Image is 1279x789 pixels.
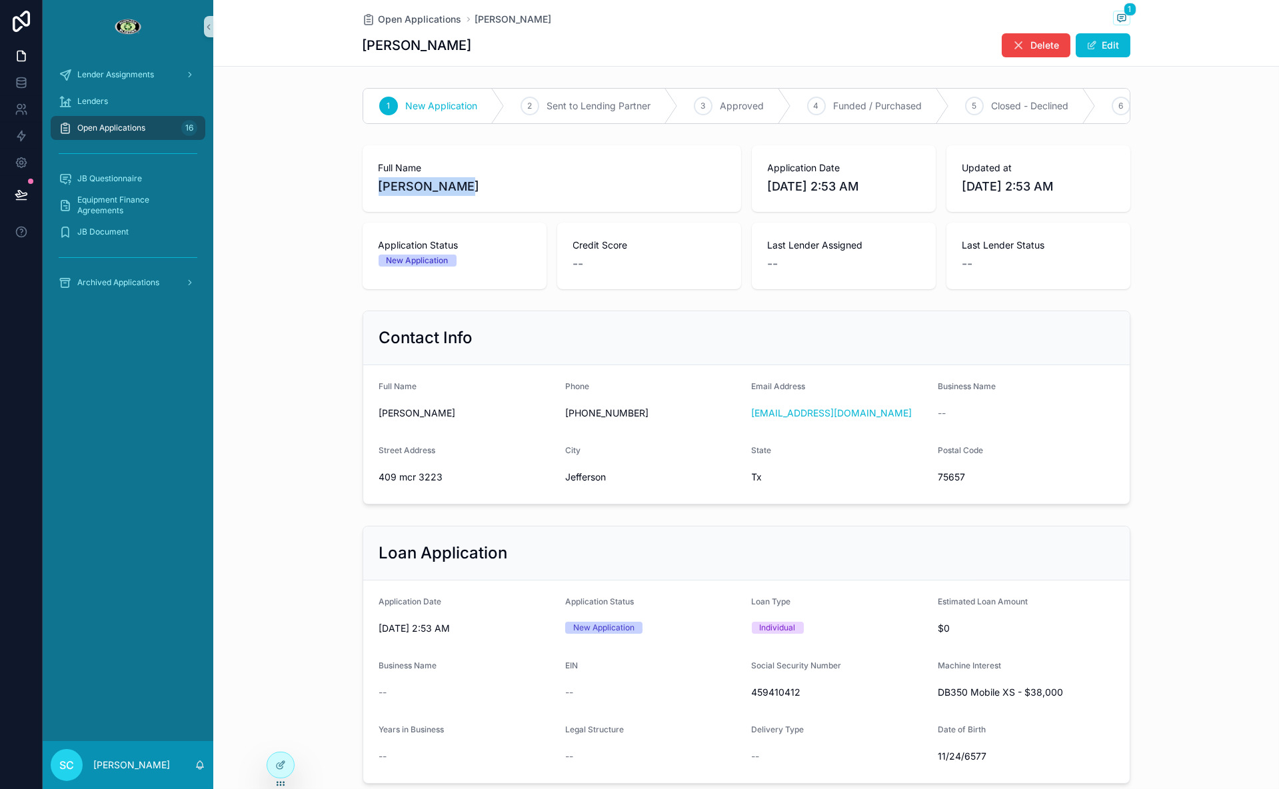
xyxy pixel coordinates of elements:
span: Loan Type [752,596,791,606]
span: Delivery Type [752,724,804,734]
span: DB350 Mobile XS - $38,000 [938,686,1114,699]
button: 1 [1113,11,1130,27]
span: 409 mcr 3223 [379,470,555,484]
span: Jefferson [565,470,741,484]
span: Legal Structure [565,724,624,734]
span: 459410412 [752,686,928,699]
span: Open Applications [77,123,145,133]
h1: [PERSON_NAME] [363,36,472,55]
span: JB Document [77,227,129,237]
span: SC [59,757,74,773]
span: Equipment Finance Agreements [77,195,192,216]
div: New Application [573,622,635,634]
span: Archived Applications [77,277,159,288]
span: Credit Score [573,239,725,252]
span: -- [752,750,760,763]
a: Archived Applications [51,271,205,295]
span: Tx [752,470,928,484]
span: Application Date [768,161,920,175]
span: Estimated Loan Amount [938,596,1028,606]
a: Lender Assignments [51,63,205,87]
span: Business Name [379,660,437,670]
p: [PERSON_NAME] [93,758,170,772]
span: JB Questionnaire [77,173,142,184]
span: Full Name [379,161,725,175]
a: [EMAIL_ADDRESS][DOMAIN_NAME] [752,406,912,420]
span: -- [565,686,573,699]
span: -- [379,686,387,699]
div: New Application [387,255,449,267]
span: Business Name [938,381,996,391]
span: Date of Birth [938,724,986,734]
h2: Loan Application [379,542,508,564]
span: EIN [565,660,578,670]
span: [DATE] 2:53 AM [379,622,555,635]
div: Individual [760,622,796,634]
a: JB Document [51,220,205,244]
span: [PERSON_NAME] [379,177,725,196]
span: Updated at [962,161,1114,175]
a: Open Applications16 [51,116,205,140]
a: [PERSON_NAME] [475,13,552,26]
span: Lender Assignments [77,69,154,80]
span: 6 [1118,101,1123,111]
span: Last Lender Status [962,239,1114,252]
span: Closed - Declined [992,99,1069,113]
span: Application Status [565,596,634,606]
span: Machine Interest [938,660,1001,670]
span: Delete [1031,39,1060,52]
span: -- [962,255,973,273]
span: Email Address [752,381,806,391]
span: [PHONE_NUMBER] [565,406,741,420]
span: Application Date [379,596,442,606]
a: Equipment Finance Agreements [51,193,205,217]
span: [PERSON_NAME] [379,406,555,420]
span: Phone [565,381,589,391]
span: 2 [527,101,532,111]
button: Edit [1076,33,1130,57]
img: App logo [114,16,141,37]
a: Lenders [51,89,205,113]
button: Delete [1002,33,1070,57]
span: 1 [1124,3,1136,16]
span: 75657 [938,470,1114,484]
a: Open Applications [363,13,462,26]
span: -- [768,255,778,273]
span: Open Applications [379,13,462,26]
div: 16 [181,120,197,136]
div: scrollable content [43,53,213,312]
span: Approved [720,99,764,113]
span: State [752,445,772,455]
span: 11/24/6577 [938,750,1114,763]
span: Application Status [379,239,531,252]
span: Postal Code [938,445,983,455]
a: JB Questionnaire [51,167,205,191]
span: Last Lender Assigned [768,239,920,252]
span: Lenders [77,96,108,107]
span: Funded / Purchased [834,99,922,113]
span: Years in Business [379,724,445,734]
span: $0 [938,622,1114,635]
span: New Application [406,99,478,113]
span: [DATE] 2:53 AM [962,177,1114,196]
span: 1 [387,101,390,111]
span: -- [938,406,946,420]
h2: Contact Info [379,327,473,349]
span: Social Security Number [752,660,842,670]
span: 5 [972,101,976,111]
span: Sent to Lending Partner [547,99,651,113]
span: Full Name [379,381,417,391]
span: -- [573,255,584,273]
span: Street Address [379,445,436,455]
span: 4 [814,101,819,111]
span: -- [565,750,573,763]
span: 3 [700,101,705,111]
span: City [565,445,581,455]
span: -- [379,750,387,763]
span: [DATE] 2:53 AM [768,177,920,196]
